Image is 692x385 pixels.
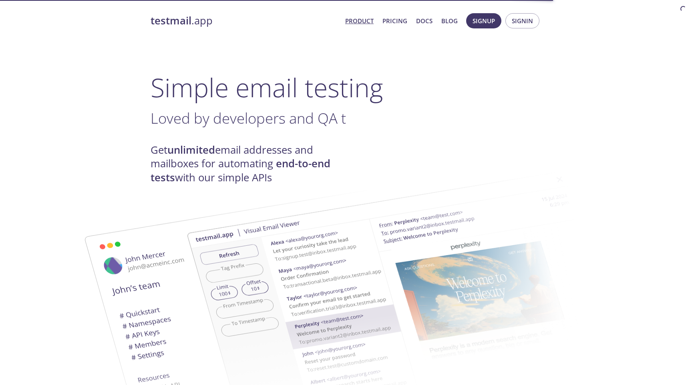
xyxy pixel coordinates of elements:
h4: Get email addresses and mailboxes for automating with our simple APIs [151,143,346,184]
a: Product [345,16,374,26]
a: testmail.app [151,14,339,28]
span: Signin [512,16,533,26]
strong: end-to-end tests [151,156,330,184]
strong: testmail [151,14,191,28]
a: Pricing [382,16,407,26]
span: Signup [473,16,495,26]
span: Loved by developers and QA t [151,108,346,128]
button: Signup [466,13,501,28]
button: Signin [505,13,539,28]
strong: unlimited [167,143,215,157]
a: Docs [416,16,432,26]
h1: Simple email testing [151,72,541,103]
a: Blog [441,16,458,26]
